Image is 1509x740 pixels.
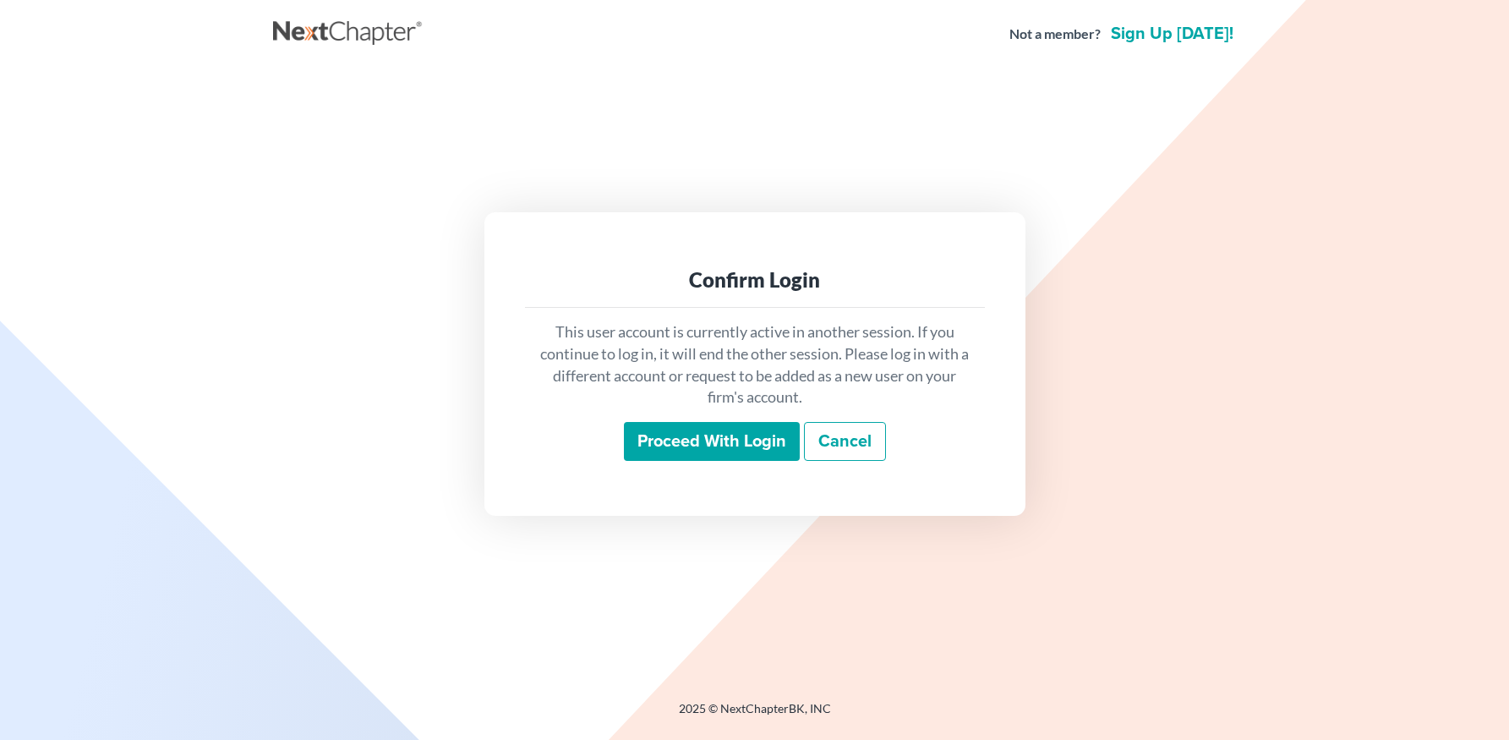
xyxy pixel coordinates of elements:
[273,700,1237,731] div: 2025 © NextChapterBK, INC
[539,321,971,408] p: This user account is currently active in another session. If you continue to log in, it will end ...
[1009,25,1101,44] strong: Not a member?
[1107,25,1237,42] a: Sign up [DATE]!
[539,266,971,293] div: Confirm Login
[804,422,886,461] a: Cancel
[624,422,800,461] input: Proceed with login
